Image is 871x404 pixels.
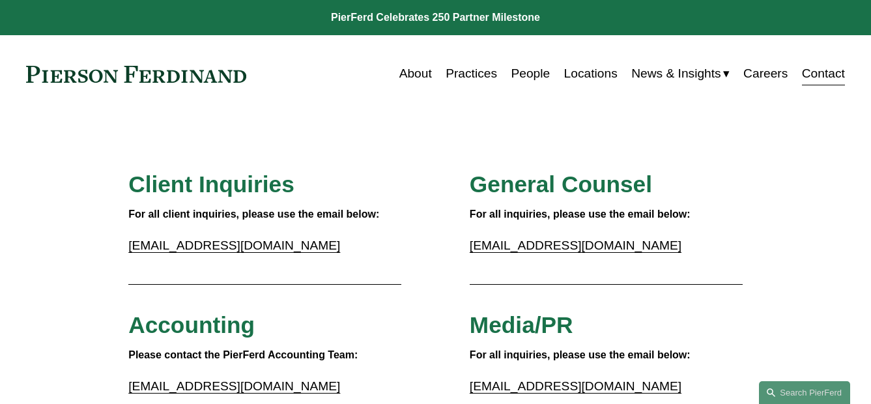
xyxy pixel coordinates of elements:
a: About [399,61,432,86]
a: Search this site [759,381,850,404]
span: Client Inquiries [128,171,294,197]
a: Careers [743,61,788,86]
strong: For all client inquiries, please use the email below: [128,209,379,220]
a: Locations [564,61,618,86]
a: [EMAIL_ADDRESS][DOMAIN_NAME] [128,379,340,393]
span: Accounting [128,312,255,338]
a: [EMAIL_ADDRESS][DOMAIN_NAME] [128,238,340,252]
strong: For all inquiries, please use the email below: [470,349,691,360]
strong: Please contact the PierFerd Accounting Team: [128,349,358,360]
a: Contact [802,61,845,86]
a: [EMAIL_ADDRESS][DOMAIN_NAME] [470,238,681,252]
strong: For all inquiries, please use the email below: [470,209,691,220]
span: Media/PR [470,312,573,338]
a: [EMAIL_ADDRESS][DOMAIN_NAME] [470,379,681,393]
a: folder dropdown [631,61,730,86]
a: People [511,61,550,86]
span: News & Insights [631,63,721,85]
a: Practices [446,61,497,86]
span: General Counsel [470,171,652,197]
